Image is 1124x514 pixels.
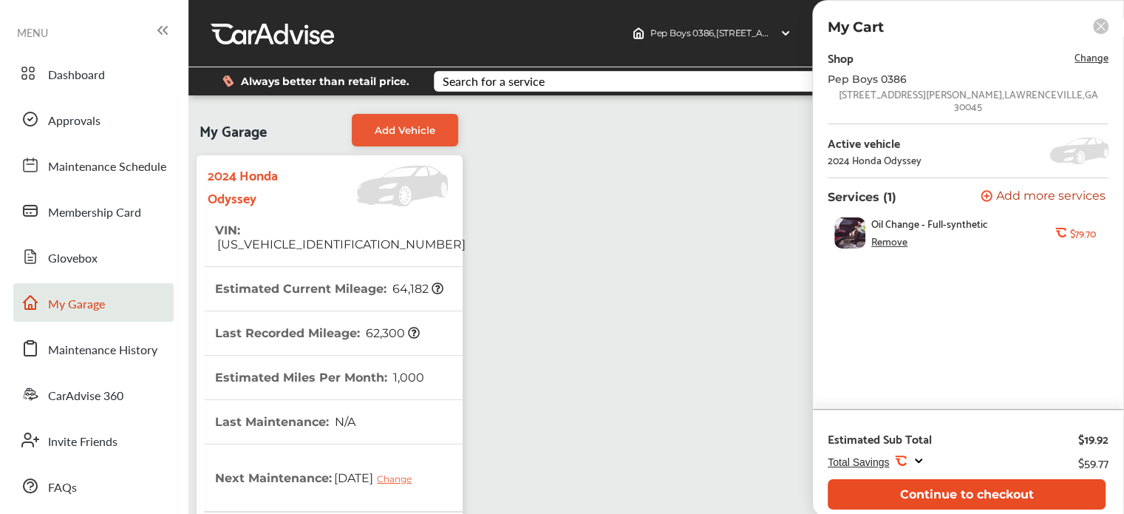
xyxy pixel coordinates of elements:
[333,415,355,429] span: N/A
[981,190,1106,204] button: Add more services
[215,400,355,444] th: Last Maintenance :
[48,295,105,314] span: My Garage
[828,47,854,67] div: Shop
[834,217,865,248] img: oil-change-thumb.jpg
[13,375,174,413] a: CarAdvise 360
[828,431,932,446] div: Estimated Sub Total
[215,356,424,399] th: Estimated Miles Per Month :
[48,387,123,406] span: CarAdvise 360
[375,124,435,136] span: Add Vehicle
[996,190,1106,204] span: Add more services
[828,479,1106,510] button: Continue to checkout
[48,341,157,360] span: Maintenance History
[1049,138,1108,164] img: placeholder_car.5a1ece94.svg
[780,27,791,39] img: header-down-arrow.9dd2ce7d.svg
[48,433,117,452] span: Invite Friends
[17,27,48,38] span: MENU
[13,54,174,92] a: Dashboard
[13,237,174,276] a: Glovebox
[828,456,889,468] span: Total Savings
[443,75,545,87] div: Search for a service
[828,18,884,35] p: My Cart
[828,88,1108,112] div: [STREET_ADDRESS][PERSON_NAME] , LAWRENCEVILLE , GA 30045
[13,283,174,322] a: My Garage
[309,166,455,206] img: Vehicle
[48,249,98,268] span: Glovebox
[352,114,458,146] a: Add Vehicle
[377,473,419,484] div: Change
[364,326,420,340] span: 62,300
[48,66,105,85] span: Dashboard
[13,467,174,505] a: FAQs
[1078,431,1108,446] div: $19.92
[871,217,988,229] span: Oil Change - Full-synthetic
[222,75,234,87] img: dollor_label_vector.a70140d1.svg
[48,158,166,177] span: Maintenance Schedule
[871,235,907,247] div: Remove
[633,27,644,39] img: header-home-logo.8d720a4f.svg
[981,190,1108,204] a: Add more services
[241,76,409,87] span: Always better than retail price.
[13,421,174,459] a: Invite Friends
[828,73,1064,85] div: Pep Boys 0386
[208,163,309,209] strong: 2024 Honda Odyssey
[13,100,174,138] a: Approvals
[390,282,443,296] span: 64,182
[200,114,267,146] span: My Garage
[215,267,443,311] th: Estimated Current Mileage :
[13,329,174,368] a: Maintenance History
[215,311,420,355] th: Last Recorded Mileage :
[828,190,896,204] p: Services (1)
[828,136,922,149] div: Active vehicle
[215,209,466,266] th: VIN :
[1078,452,1108,472] div: $59.77
[650,27,998,38] span: Pep Boys 0386 , [STREET_ADDRESS][PERSON_NAME] LAWRENCEVILLE , GA 30045
[215,444,423,511] th: Next Maintenance :
[391,371,424,385] span: 1,000
[13,192,174,230] a: Membership Card
[48,479,77,498] span: FAQs
[13,146,174,184] a: Maintenance Schedule
[215,237,466,251] span: [US_VEHICLE_IDENTIFICATION_NUMBER]
[828,154,922,166] div: 2024 Honda Odyssey
[1069,227,1095,239] b: $79.70
[48,203,141,223] span: Membership Card
[48,112,101,131] span: Approvals
[332,459,423,496] span: [DATE]
[1074,48,1108,65] span: Change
